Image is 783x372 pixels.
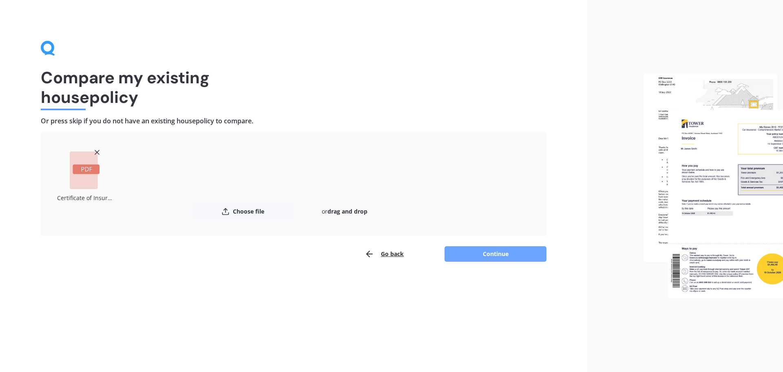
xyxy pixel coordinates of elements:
h4: Or press skip if you do not have an existing house policy to compare. [41,117,546,125]
button: Choose file [192,203,294,220]
button: Continue [445,246,546,262]
b: drag and drop [327,207,367,215]
div: Certificate of Insurance.pdf [57,192,112,203]
div: or [294,203,396,220]
button: Go back [365,246,404,262]
img: files.webp [644,74,783,298]
h1: Compare my existing house policy [41,68,546,107]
